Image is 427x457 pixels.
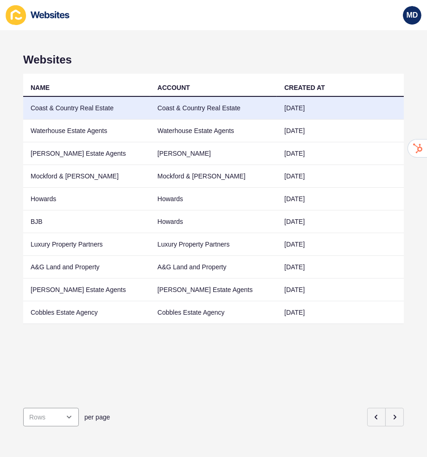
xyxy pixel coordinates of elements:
[31,83,50,92] div: NAME
[23,279,150,301] td: [PERSON_NAME] Estate Agents
[277,279,404,301] td: [DATE]
[150,97,277,120] td: Coast & Country Real Estate
[277,142,404,165] td: [DATE]
[23,233,150,256] td: Luxury Property Partners
[277,210,404,233] td: [DATE]
[158,83,190,92] div: ACCOUNT
[150,188,277,210] td: Howards
[23,97,150,120] td: Coast & Country Real Estate
[23,142,150,165] td: [PERSON_NAME] Estate Agents
[284,83,325,92] div: CREATED AT
[277,233,404,256] td: [DATE]
[150,142,277,165] td: [PERSON_NAME]
[150,165,277,188] td: Mockford & [PERSON_NAME]
[23,210,150,233] td: BJB
[277,256,404,279] td: [DATE]
[23,53,404,66] h1: Websites
[150,256,277,279] td: A&G Land and Property
[277,120,404,142] td: [DATE]
[407,11,418,20] span: MD
[23,120,150,142] td: Waterhouse Estate Agents
[23,408,79,426] div: open menu
[277,188,404,210] td: [DATE]
[150,301,277,324] td: Cobbles Estate Agency
[277,301,404,324] td: [DATE]
[84,413,110,422] span: per page
[23,165,150,188] td: Mockford & [PERSON_NAME]
[150,279,277,301] td: [PERSON_NAME] Estate Agents
[150,210,277,233] td: Howards
[277,165,404,188] td: [DATE]
[23,256,150,279] td: A&G Land and Property
[150,120,277,142] td: Waterhouse Estate Agents
[23,188,150,210] td: Howards
[277,97,404,120] td: [DATE]
[23,301,150,324] td: Cobbles Estate Agency
[150,233,277,256] td: Luxury Property Partners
